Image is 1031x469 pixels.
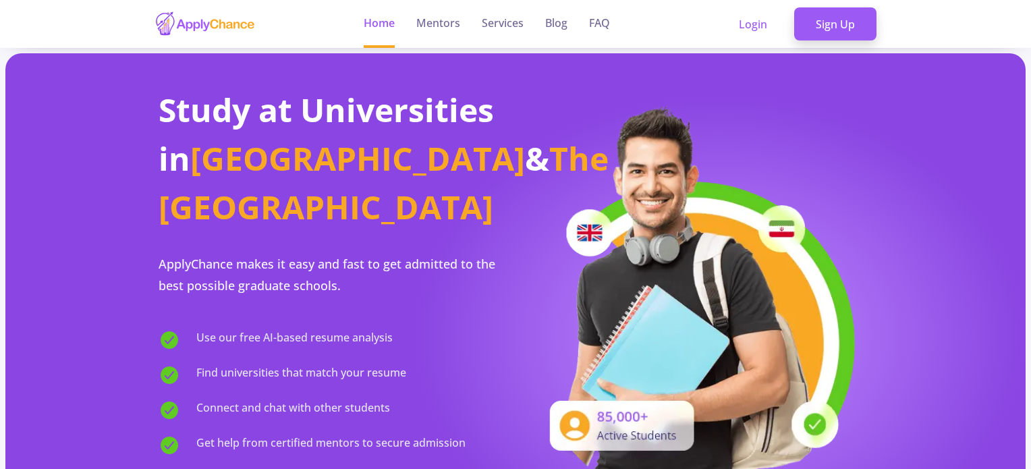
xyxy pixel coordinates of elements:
[196,364,406,386] span: Find universities that match your resume
[794,7,876,41] a: Sign Up
[525,136,549,180] span: &
[196,399,390,421] span: Connect and chat with other students
[196,435,466,456] span: Get help from certified mentors to secure admission
[717,7,789,41] a: Login
[155,11,256,37] img: applychance logo
[190,136,525,180] span: [GEOGRAPHIC_DATA]
[196,329,393,351] span: Use our free AI-based resume analysis
[159,256,495,294] span: ApplyChance makes it easy and fast to get admitted to the best possible graduate schools.
[159,88,494,180] span: Study at Universities in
